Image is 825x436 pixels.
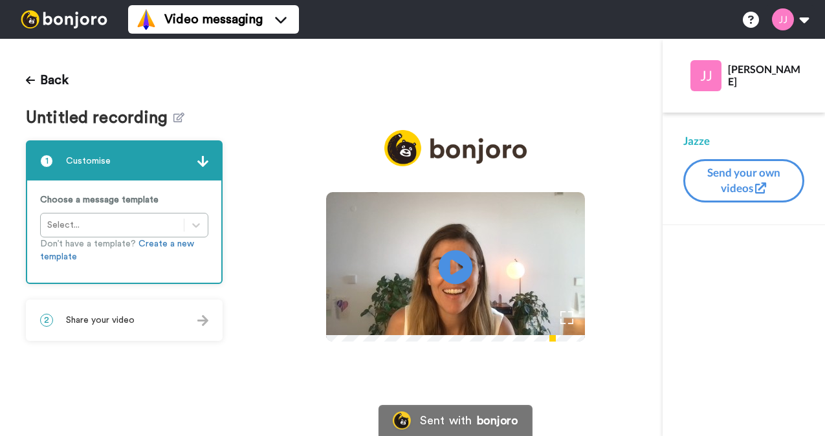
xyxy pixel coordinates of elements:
span: 2 [40,314,53,327]
img: arrow.svg [197,315,208,326]
button: Back [26,65,69,96]
img: bj-logo-header-white.svg [16,10,113,28]
img: arrow.svg [197,156,208,167]
p: Don’t have a template? [40,237,208,263]
button: Send your own videos [683,159,804,202]
div: Sent with [420,415,472,426]
span: Video messaging [164,10,263,28]
div: [PERSON_NAME] [728,63,804,87]
a: Create a new template [40,239,194,261]
a: Bonjoro LogoSent withbonjoro [379,405,533,436]
p: Choose a message template [40,193,208,206]
span: 1 [40,155,53,168]
img: Profile Image [690,60,721,91]
div: bonjoro [477,415,518,426]
span: Share your video [66,314,135,327]
div: Jazze [683,133,804,149]
span: Customise [66,155,111,168]
img: logo_full.png [384,130,527,167]
span: Untitled recording [26,109,173,127]
img: Bonjoro Logo [393,411,411,430]
img: vm-color.svg [136,9,157,30]
img: Full screen [560,311,573,324]
div: 2Share your video [26,300,223,341]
